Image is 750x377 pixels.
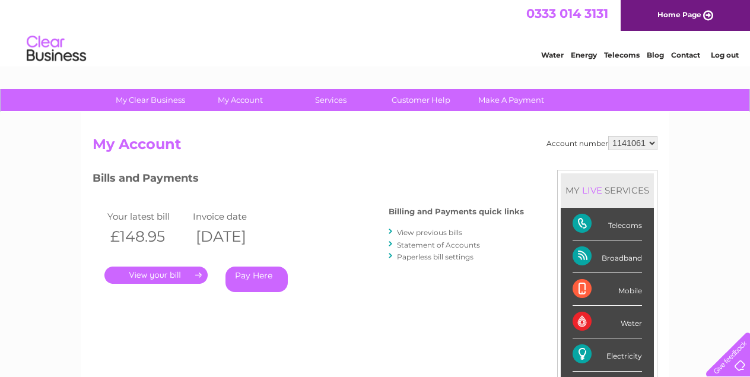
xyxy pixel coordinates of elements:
a: Statement of Accounts [397,240,480,249]
div: LIVE [580,185,605,196]
h3: Bills and Payments [93,170,524,191]
a: Telecoms [604,50,640,59]
div: MY SERVICES [561,173,654,207]
a: Pay Here [225,267,288,292]
img: logo.png [26,31,87,67]
a: Contact [671,50,700,59]
a: View previous bills [397,228,462,237]
a: Make A Payment [462,89,560,111]
a: . [104,267,208,284]
a: Log out [711,50,739,59]
th: [DATE] [190,224,275,249]
a: Blog [647,50,664,59]
div: Telecoms [573,208,642,240]
div: Water [573,306,642,338]
a: Water [541,50,564,59]
h2: My Account [93,136,657,159]
td: Your latest bill [104,208,190,224]
a: Services [282,89,380,111]
a: My Clear Business [101,89,199,111]
div: Clear Business is a trading name of Verastar Limited (registered in [GEOGRAPHIC_DATA] No. 3667643... [96,7,656,58]
div: Broadband [573,240,642,273]
th: £148.95 [104,224,190,249]
div: Mobile [573,273,642,306]
a: Customer Help [372,89,470,111]
div: Account number [546,136,657,150]
a: My Account [192,89,290,111]
div: Electricity [573,338,642,371]
td: Invoice date [190,208,275,224]
a: Energy [571,50,597,59]
a: Paperless bill settings [397,252,473,261]
a: 0333 014 3131 [526,6,608,21]
h4: Billing and Payments quick links [389,207,524,216]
